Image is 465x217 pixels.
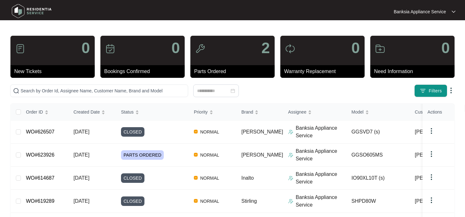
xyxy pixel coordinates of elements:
th: Status [116,104,189,121]
span: Filters [429,88,442,94]
span: [PERSON_NAME] [241,129,283,134]
img: filter icon [420,88,426,94]
span: [PERSON_NAME] [415,197,457,205]
span: [PERSON_NAME] [241,152,283,158]
img: Assigner Icon [288,152,293,158]
span: NORMAL [198,197,222,205]
img: Vercel Logo [194,176,198,180]
span: [PERSON_NAME] [415,151,457,159]
p: Warranty Replacement [284,68,365,75]
p: Parts Ordered [194,68,275,75]
td: GGSVD7 (s) [347,121,410,144]
span: CLOSED [121,127,144,137]
span: Priority [194,108,208,115]
img: search-icon [13,88,19,94]
span: Model [352,108,364,115]
p: 0 [351,40,360,56]
span: NORMAL [198,174,222,182]
p: Banksia Appliance Service [296,124,347,139]
img: icon [195,44,205,54]
p: Bookings Confirmed [104,68,185,75]
th: Created Date [68,104,116,121]
img: dropdown arrow [447,87,455,94]
a: WO#619289 [26,198,54,204]
span: CLOSED [121,196,144,206]
th: Assignee [283,104,347,121]
span: CLOSED [121,173,144,183]
span: PARTS ORDERED [121,150,164,160]
span: Customer Name [415,108,447,115]
p: Need Information [374,68,455,75]
img: dropdown arrow [452,10,455,13]
p: Banksia Appliance Service [296,170,347,186]
span: Stirling [241,198,257,204]
img: icon [375,44,385,54]
span: [DATE] [73,152,89,158]
th: Model [347,104,410,121]
span: NORMAL [198,151,222,159]
img: residentia service logo [10,2,54,21]
a: WO#626507 [26,129,54,134]
img: Vercel Logo [194,130,198,133]
p: 0 [441,40,450,56]
td: SHPD80W [347,190,410,213]
a: WO#623926 [26,152,54,158]
td: IO90XL10T (s) [347,167,410,190]
img: dropdown arrow [428,196,435,204]
img: icon [105,44,115,54]
span: [DATE] [73,175,89,181]
img: Vercel Logo [194,199,198,203]
span: Created Date [73,108,100,115]
img: Assigner Icon [288,176,293,181]
img: icon [285,44,295,54]
th: Priority [189,104,236,121]
img: Assigner Icon [288,129,293,134]
img: Vercel Logo [194,153,198,157]
p: 0 [171,40,180,56]
span: Status [121,108,134,115]
img: dropdown arrow [428,173,435,181]
span: [PERSON_NAME] [415,174,457,182]
img: dropdown arrow [428,127,435,135]
span: Assignee [288,108,307,115]
p: 0 [81,40,90,56]
th: Order ID [21,104,68,121]
button: filter iconFilters [414,84,447,97]
span: [DATE] [73,198,89,204]
p: Banksia Appliance Service [296,194,347,209]
span: [DATE] [73,129,89,134]
th: Actions [423,104,454,121]
p: Banksia Appliance Service [394,9,446,15]
span: Inalto [241,175,254,181]
span: Brand [241,108,253,115]
img: dropdown arrow [428,150,435,158]
img: Assigner Icon [288,199,293,204]
span: NORMAL [198,128,222,136]
p: 2 [261,40,270,56]
span: [PERSON_NAME]... [415,128,461,136]
p: Banksia Appliance Service [296,147,347,163]
a: WO#614687 [26,175,54,181]
p: New Tickets [14,68,95,75]
th: Brand [236,104,283,121]
img: icon [15,44,25,54]
input: Search by Order Id, Assignee Name, Customer Name, Brand and Model [21,87,185,94]
td: GGSO605MS [347,144,410,167]
span: Order ID [26,108,43,115]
